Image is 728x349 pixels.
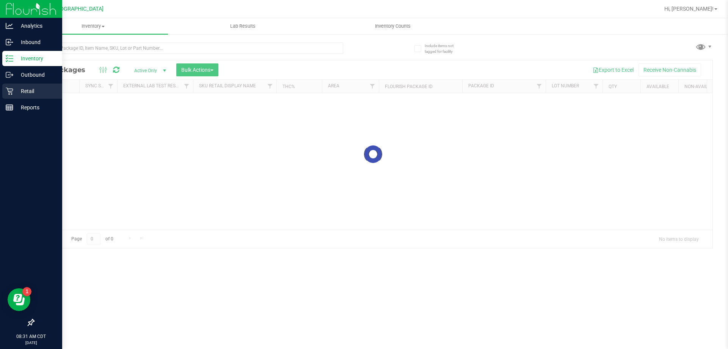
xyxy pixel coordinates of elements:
span: Inventory [18,23,168,30]
span: Lab Results [220,23,266,30]
span: Inventory Counts [365,23,421,30]
p: Inventory [13,54,59,63]
p: Outbound [13,70,59,79]
inline-svg: Inventory [6,55,13,62]
p: 08:31 AM CDT [3,333,59,340]
input: Search Package ID, Item Name, SKU, Lot or Part Number... [33,43,343,54]
p: Retail [13,87,59,96]
span: Include items not tagged for facility [425,43,463,54]
inline-svg: Inbound [6,38,13,46]
p: Analytics [13,21,59,30]
inline-svg: Reports [6,104,13,111]
p: Reports [13,103,59,112]
p: Inbound [13,38,59,47]
inline-svg: Retail [6,87,13,95]
a: Lab Results [168,18,318,34]
inline-svg: Analytics [6,22,13,30]
iframe: Resource center [8,288,30,311]
inline-svg: Outbound [6,71,13,79]
a: Inventory [18,18,168,34]
p: [DATE] [3,340,59,346]
span: [GEOGRAPHIC_DATA] [52,6,104,12]
a: Inventory Counts [318,18,468,34]
span: Hi, [PERSON_NAME]! [664,6,714,12]
iframe: Resource center unread badge [22,287,31,296]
